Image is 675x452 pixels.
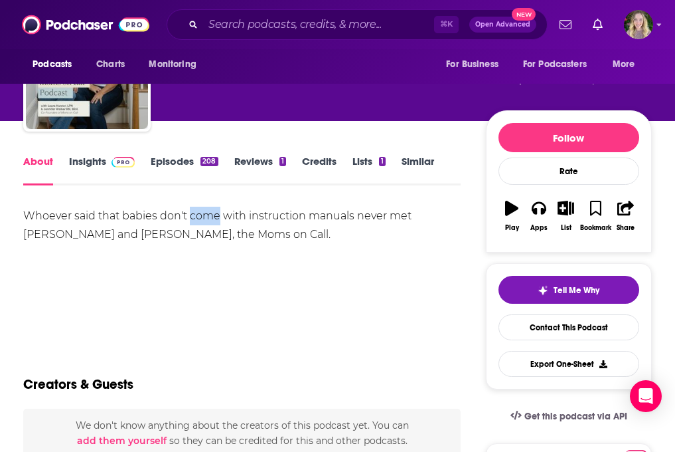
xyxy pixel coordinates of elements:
[624,10,653,39] img: User Profile
[613,55,635,74] span: More
[514,52,606,77] button: open menu
[88,52,133,77] a: Charts
[603,52,652,77] button: open menu
[630,380,662,412] div: Open Intercom Messenger
[523,55,587,74] span: For Podcasters
[434,16,459,33] span: ⌘ K
[167,9,548,40] div: Search podcasts, credits, & more...
[151,155,218,185] a: Episodes208
[498,158,639,185] div: Rate
[612,192,639,240] button: Share
[587,13,608,36] a: Show notifications dropdown
[498,314,639,340] a: Contact This Podcast
[530,224,548,232] div: Apps
[203,14,434,35] input: Search podcasts, credits, & more...
[23,207,461,244] div: Whoever said that babies don't come with instruction manuals never met [PERSON_NAME] and [PERSON_...
[624,10,653,39] span: Logged in as lauren19365
[200,157,218,166] div: 208
[498,123,639,152] button: Follow
[498,276,639,304] button: tell me why sparkleTell Me Why
[302,155,337,185] a: Credits
[437,52,515,77] button: open menu
[402,155,434,185] a: Similar
[77,435,167,446] button: add them yourself
[538,285,548,296] img: tell me why sparkle
[580,224,611,232] div: Bookmark
[524,411,627,422] span: Get this podcast via API
[76,419,409,446] span: We don't know anything about the creators of this podcast yet . You can so they can be credited f...
[352,155,386,185] a: Lists1
[23,376,133,393] h2: Creators & Guests
[279,157,286,166] div: 1
[475,21,530,28] span: Open Advanced
[498,351,639,377] button: Export One-Sheet
[500,400,638,433] a: Get this podcast via API
[526,192,553,240] button: Apps
[234,155,286,185] a: Reviews1
[112,157,135,168] img: Podchaser Pro
[498,192,526,240] button: Play
[579,192,612,240] button: Bookmark
[617,224,635,232] div: Share
[149,55,196,74] span: Monitoring
[23,155,53,185] a: About
[554,13,577,36] a: Show notifications dropdown
[379,157,386,166] div: 1
[23,52,89,77] button: open menu
[33,55,72,74] span: Podcasts
[554,285,599,296] span: Tell Me Why
[469,17,536,33] button: Open AdvancedNew
[22,12,149,37] img: Podchaser - Follow, Share and Rate Podcasts
[561,224,571,232] div: List
[96,55,125,74] span: Charts
[69,155,135,185] a: InsightsPodchaser Pro
[512,8,536,21] span: New
[139,52,213,77] button: open menu
[446,55,498,74] span: For Business
[552,192,579,240] button: List
[505,224,519,232] div: Play
[624,10,653,39] button: Show profile menu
